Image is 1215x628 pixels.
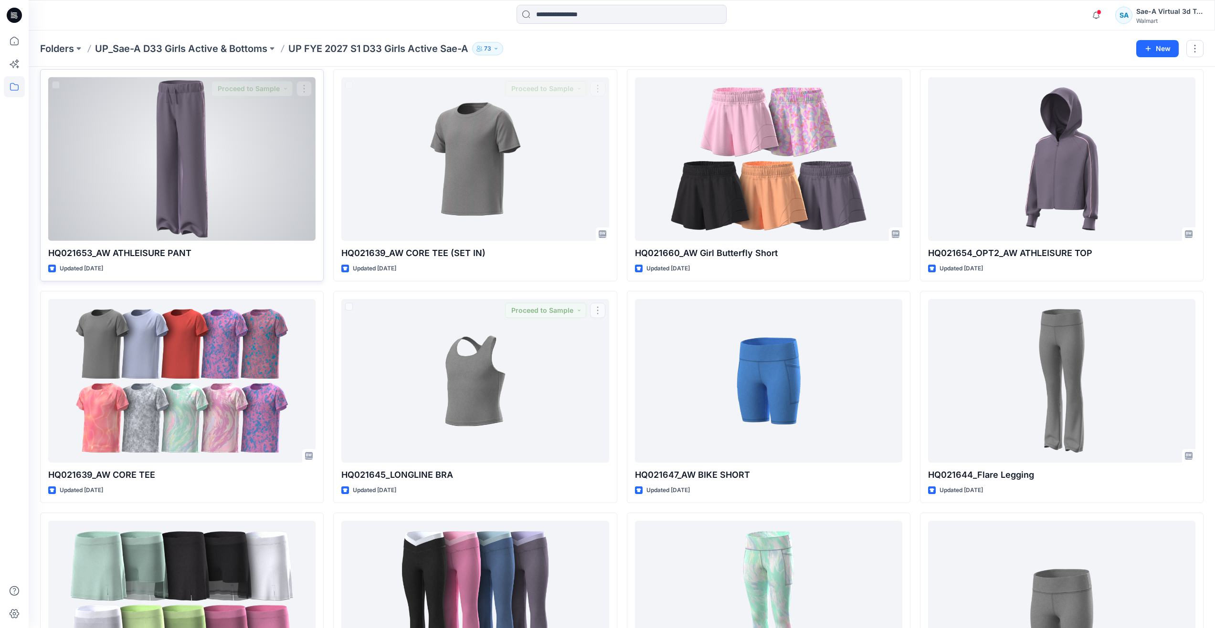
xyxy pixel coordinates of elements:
p: Updated [DATE] [60,485,103,495]
p: UP FYE 2027 S1 D33 Girls Active Sae-A [288,42,468,55]
div: Sae-A Virtual 3d Team [1136,6,1203,17]
button: New [1136,40,1179,57]
p: HQ021653_AW ATHLEISURE PANT [48,247,316,260]
p: HQ021639_AW CORE TEE [48,468,316,482]
p: Updated [DATE] [60,264,103,274]
p: HQ021644_Flare Legging [928,468,1195,482]
a: HQ021639_AW CORE TEE [48,299,316,463]
a: HQ021654_OPT2_AW ATHLEISURE TOP [928,77,1195,241]
a: HQ021660_AW Girl Butterfly Short [635,77,902,241]
p: Updated [DATE] [646,485,690,495]
p: Updated [DATE] [353,264,396,274]
p: HQ021654_OPT2_AW ATHLEISURE TOP [928,247,1195,260]
p: Updated [DATE] [646,264,690,274]
a: HQ021644_Flare Legging [928,299,1195,463]
p: Updated [DATE] [353,485,396,495]
p: 73 [484,43,491,54]
a: HQ021639_AW CORE TEE (SET IN) [341,77,609,241]
p: HQ021647_AW BIKE SHORT [635,468,902,482]
a: HQ021645_LONGLINE BRA [341,299,609,463]
div: Walmart [1136,17,1203,24]
button: 73 [472,42,503,55]
a: Folders [40,42,74,55]
a: UP_Sae-A D33 Girls Active & Bottoms [95,42,267,55]
p: HQ021645_LONGLINE BRA [341,468,609,482]
p: Updated [DATE] [940,264,983,274]
p: HQ021660_AW Girl Butterfly Short [635,247,902,260]
a: HQ021647_AW BIKE SHORT [635,299,902,463]
a: HQ021653_AW ATHLEISURE PANT [48,77,316,241]
p: Updated [DATE] [940,485,983,495]
p: HQ021639_AW CORE TEE (SET IN) [341,247,609,260]
div: SA [1115,7,1132,24]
